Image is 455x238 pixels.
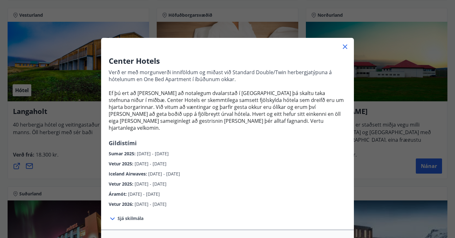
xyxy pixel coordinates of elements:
span: Iceland Airwaves : [109,171,148,177]
span: Vetur 2025 : [109,161,135,167]
span: [DATE] - [DATE] [135,201,167,207]
p: Verð er með morgunverði inniföldum og miðast við Standard Double/Twin herbergjatýpuna á hótelunum... [109,69,346,83]
span: [DATE] - [DATE] [137,151,169,157]
span: Sumar 2025 : [109,151,137,157]
span: [DATE] - [DATE] [135,161,167,167]
span: Vetur 2026 : [109,201,135,207]
span: [DATE] - [DATE] [148,171,180,177]
span: [DATE] - [DATE] [128,191,160,197]
span: Ef þú ert að [PERSON_NAME] að notalegum dvalarstað í [GEOGRAPHIC_DATA] þá skaltu taka stefnuna ni... [109,90,344,131]
span: Gildistími [109,139,137,147]
span: Áramót : [109,191,128,197]
span: Sjá skilmála [118,215,143,222]
h3: Center Hotels [109,56,346,66]
span: Vetur 2025 : [109,181,135,187]
span: [DATE] - [DATE] [135,181,167,187]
